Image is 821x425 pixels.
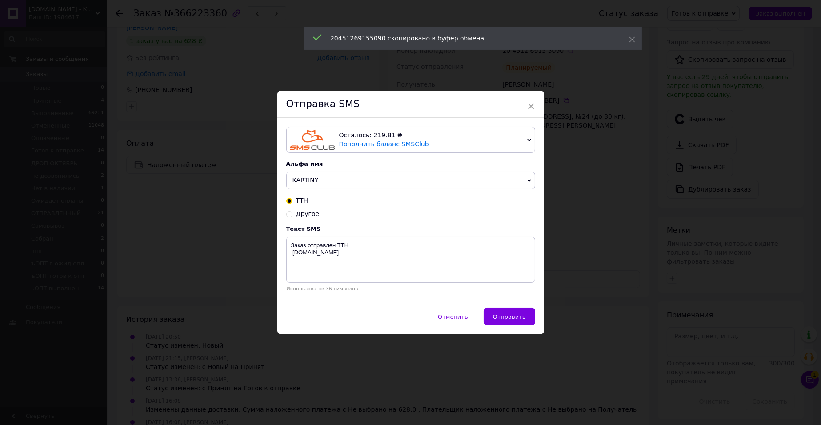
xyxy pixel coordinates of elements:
[296,197,308,204] span: ТТН
[296,210,320,217] span: Другое
[429,308,477,325] button: Отменить
[277,91,544,118] div: Отправка SMS
[286,225,535,232] div: Текст SMS
[527,99,535,114] span: ×
[339,140,429,148] a: Пополнить баланс SMSClub
[286,237,535,283] textarea: Заказ отправлен ТТН [DOMAIN_NAME]
[438,313,468,320] span: Отменить
[493,313,526,320] span: Отправить
[286,160,323,167] span: Альфа-имя
[292,176,319,184] span: KARTINY
[484,308,535,325] button: Отправить
[339,131,524,140] div: Осталось: 219.81 ₴
[330,34,607,43] div: 20451269155090 скопировано в буфер обмена
[286,286,535,292] div: Использовано: 36 символов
